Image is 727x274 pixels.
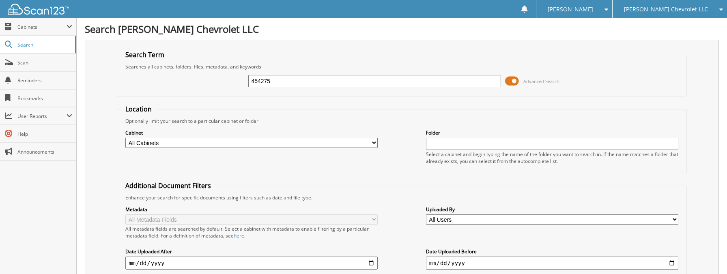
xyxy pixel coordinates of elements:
label: Date Uploaded Before [426,248,678,255]
a: here [234,232,244,239]
label: Date Uploaded After [125,248,378,255]
div: Searches all cabinets, folders, files, metadata, and keywords [121,63,682,70]
span: Help [17,131,72,137]
span: Advanced Search [523,78,559,84]
legend: Location [121,105,156,113]
div: Optionally limit your search to a particular cabinet or folder [121,118,682,124]
input: end [426,257,678,270]
legend: Additional Document Filters [121,181,215,190]
span: User Reports [17,113,67,120]
input: start [125,257,378,270]
iframe: Chat Widget [686,235,727,274]
span: Cabinets [17,24,67,30]
label: Folder [426,129,678,136]
div: Select a cabinet and begin typing the name of the folder you want to search in. If the name match... [426,151,678,165]
span: Bookmarks [17,95,72,102]
span: [PERSON_NAME] [548,7,593,12]
span: Scan [17,59,72,66]
label: Uploaded By [426,206,678,213]
img: scan123-logo-white.svg [8,4,69,15]
span: Announcements [17,148,72,155]
span: Search [17,41,71,48]
div: All metadata fields are searched by default. Select a cabinet with metadata to enable filtering b... [125,225,378,239]
label: Metadata [125,206,378,213]
span: [PERSON_NAME] Chevrolet LLC [624,7,708,12]
h1: Search [PERSON_NAME] Chevrolet LLC [85,22,719,36]
label: Cabinet [125,129,378,136]
span: Reminders [17,77,72,84]
legend: Search Term [121,50,168,59]
div: Enhance your search for specific documents using filters such as date and file type. [121,194,682,201]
